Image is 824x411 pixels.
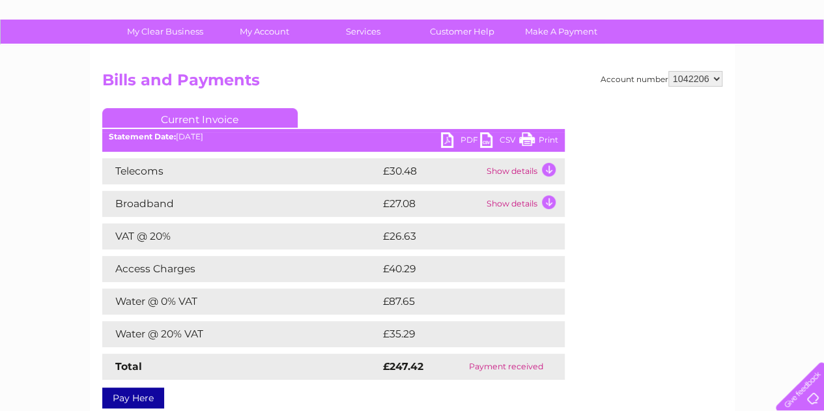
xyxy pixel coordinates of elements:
a: Make A Payment [507,20,615,44]
div: Clear Business is a trading name of Verastar Limited (registered in [GEOGRAPHIC_DATA] No. 3667643... [105,7,720,63]
a: Log out [781,55,812,65]
a: Contact [737,55,769,65]
a: PDF [441,132,480,151]
td: Show details [483,191,565,217]
a: Services [309,20,417,44]
strong: Total [115,360,142,373]
a: Print [519,132,558,151]
a: Current Invoice [102,108,298,128]
a: CSV [480,132,519,151]
a: Customer Help [408,20,516,44]
td: Broadband [102,191,380,217]
a: Pay Here [102,388,164,408]
div: [DATE] [102,132,565,141]
h2: Bills and Payments [102,71,722,96]
td: £87.65 [380,289,538,315]
td: £27.08 [380,191,483,217]
td: Water @ 0% VAT [102,289,380,315]
a: Energy [627,55,656,65]
img: logo.png [29,34,95,74]
td: £30.48 [380,158,483,184]
td: Show details [483,158,565,184]
b: Statement Date: [109,132,176,141]
td: Payment received [448,354,565,380]
a: My Clear Business [111,20,219,44]
a: 0333 014 3131 [578,7,668,23]
a: My Account [210,20,318,44]
a: Water [595,55,619,65]
td: £40.29 [380,256,539,282]
td: Access Charges [102,256,380,282]
a: Blog [711,55,730,65]
td: Water @ 20% VAT [102,321,380,347]
td: Telecoms [102,158,380,184]
td: £35.29 [380,321,538,347]
a: Telecoms [664,55,703,65]
td: VAT @ 20% [102,223,380,249]
div: Account number [601,71,722,87]
td: £26.63 [380,223,539,249]
strong: £247.42 [383,360,423,373]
